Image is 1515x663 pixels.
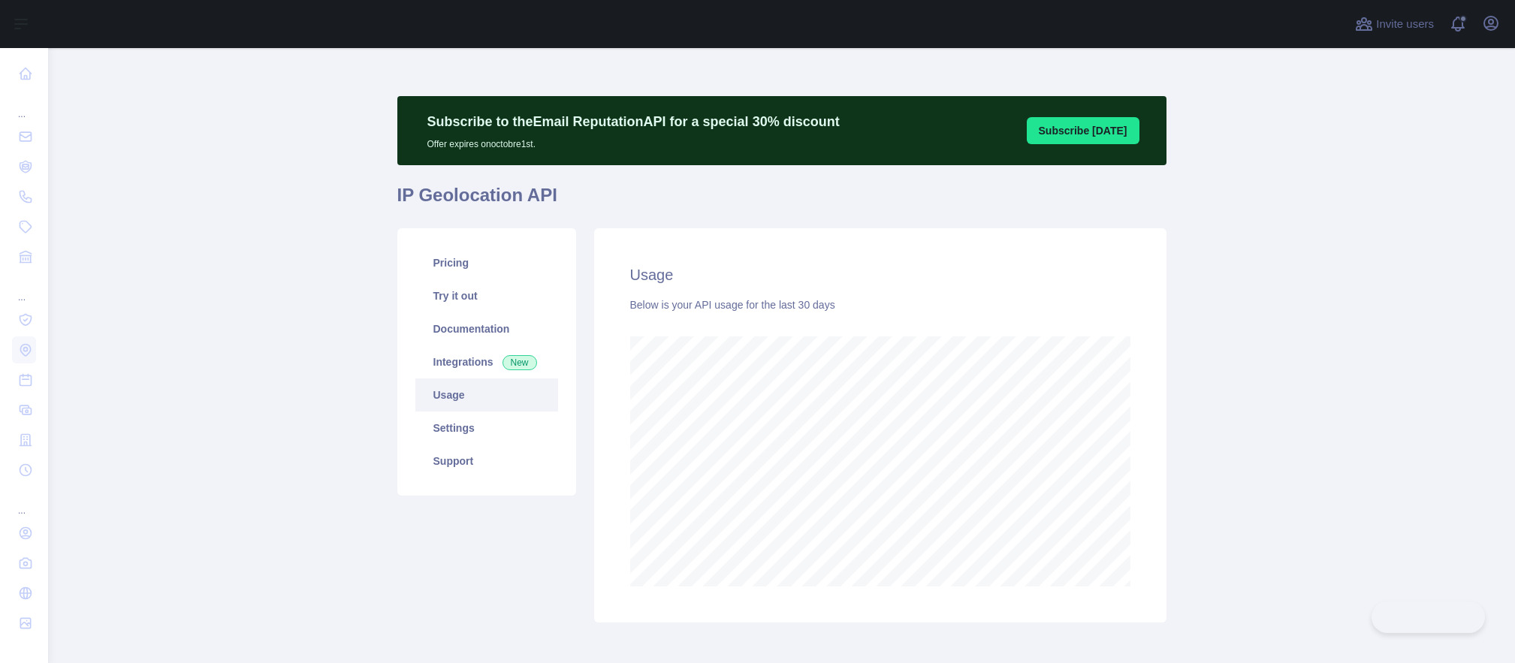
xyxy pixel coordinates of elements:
a: Integrations New [415,345,558,378]
a: Try it out [415,279,558,312]
a: Settings [415,411,558,445]
h1: IP Geolocation API [397,183,1166,219]
a: Pricing [415,246,558,279]
a: Usage [415,378,558,411]
a: Documentation [415,312,558,345]
div: Below is your API usage for the last 30 days [630,297,1130,312]
span: New [502,355,537,370]
span: Invite users [1376,16,1434,33]
p: Offer expires on octobre 1st. [427,132,840,150]
div: ... [12,90,36,120]
div: ... [12,487,36,517]
a: Support [415,445,558,478]
div: ... [12,273,36,303]
h2: Usage [630,264,1130,285]
button: Subscribe [DATE] [1027,117,1139,144]
p: Subscribe to the Email Reputation API for a special 30 % discount [427,111,840,132]
iframe: Toggle Customer Support [1372,601,1485,633]
button: Invite users [1352,12,1437,36]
